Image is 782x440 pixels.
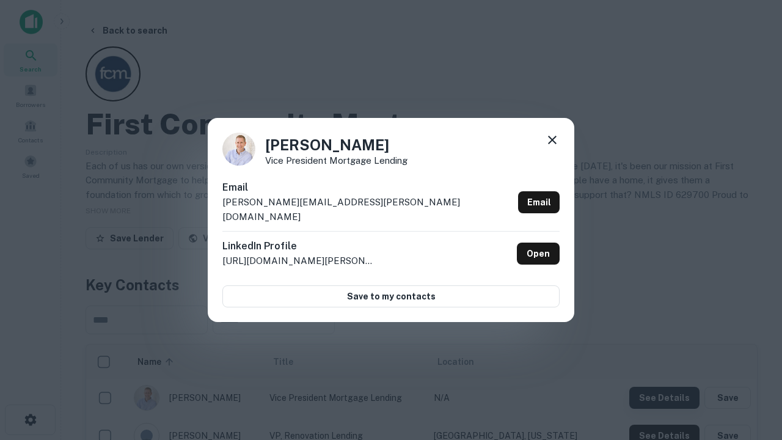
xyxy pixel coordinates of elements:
p: Vice President Mortgage Lending [265,156,407,165]
a: Open [517,243,560,265]
h4: [PERSON_NAME] [265,134,407,156]
h6: Email [222,180,513,195]
p: [URL][DOMAIN_NAME][PERSON_NAME] [222,254,375,268]
iframe: Chat Widget [721,303,782,362]
button: Save to my contacts [222,285,560,307]
a: Email [518,191,560,213]
p: [PERSON_NAME][EMAIL_ADDRESS][PERSON_NAME][DOMAIN_NAME] [222,195,513,224]
img: 1520878720083 [222,133,255,166]
h6: LinkedIn Profile [222,239,375,254]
